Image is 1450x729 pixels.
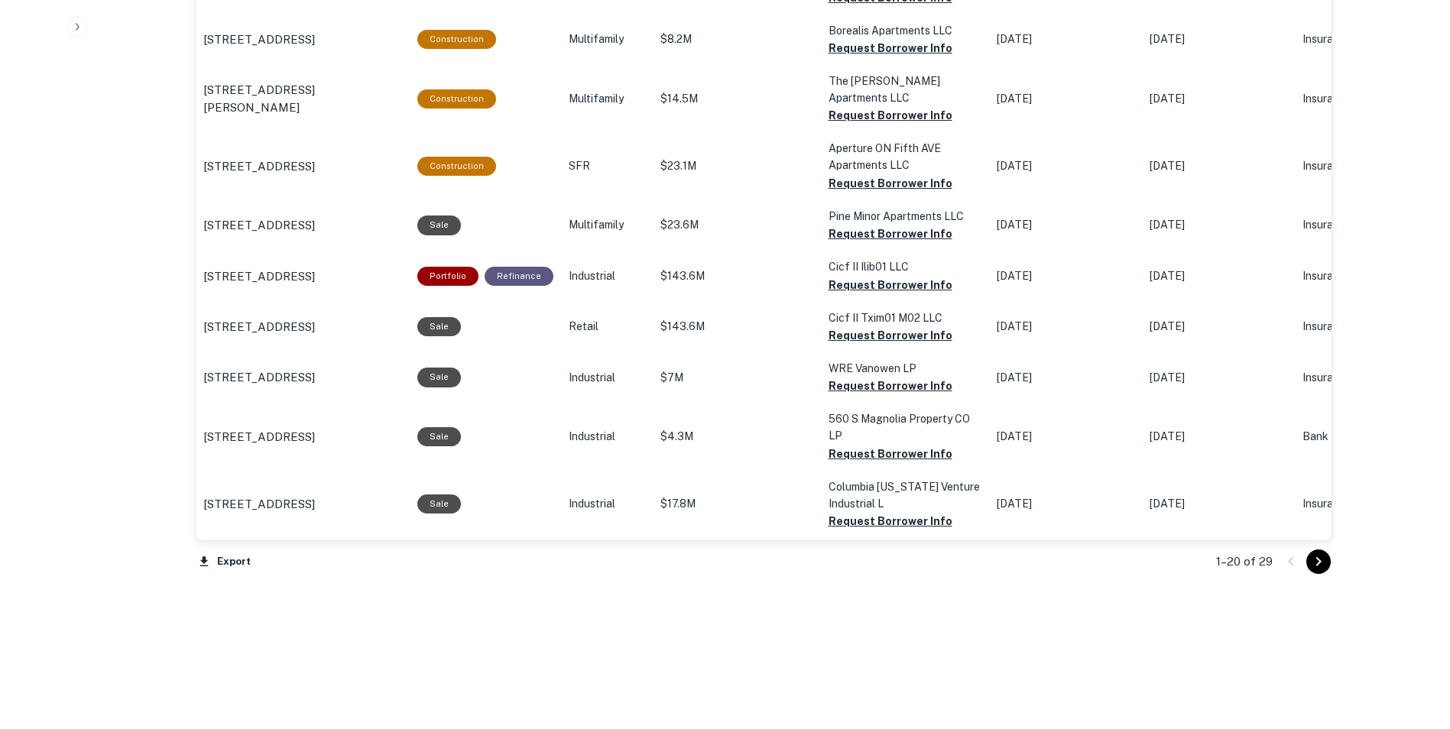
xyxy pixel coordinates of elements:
button: Request Borrower Info [829,106,952,125]
p: Retail [569,319,645,335]
div: Sale [417,368,461,387]
p: [DATE] [997,496,1134,512]
a: [STREET_ADDRESS] [203,368,402,387]
p: [STREET_ADDRESS] [203,495,315,514]
p: Multifamily [569,217,645,233]
button: Request Borrower Info [829,225,952,243]
p: [DATE] [1150,429,1287,445]
p: Industrial [569,496,645,512]
iframe: Chat Widget [1374,607,1450,680]
p: $17.8M [660,496,813,512]
p: Aperture ON Fifth AVE Apartments LLC [829,140,981,173]
button: Export [195,550,255,573]
p: [DATE] [997,429,1134,445]
a: [STREET_ADDRESS] [203,267,402,286]
a: [STREET_ADDRESS] [203,216,402,235]
p: Insurance Company [1302,217,1425,233]
div: Sale [417,494,461,514]
p: [DATE] [997,268,1134,284]
div: This loan purpose was for refinancing [485,267,553,286]
p: [STREET_ADDRESS] [203,157,315,176]
div: This loan purpose was for construction [417,157,496,176]
p: Columbia [US_STATE] Venture Industrial L [829,478,981,512]
p: [DATE] [1150,217,1287,233]
p: [DATE] [997,31,1134,47]
p: [STREET_ADDRESS] [203,318,315,336]
p: [DATE] [1150,268,1287,284]
p: [DATE] [1150,31,1287,47]
p: Multifamily [569,31,645,47]
p: [DATE] [997,319,1134,335]
p: $143.6M [660,319,813,335]
div: Sale [417,427,461,446]
p: WRE Vanowen LP [829,360,981,377]
a: [STREET_ADDRESS][PERSON_NAME] [203,81,402,117]
p: Pine Minor Apartments LLC [829,208,981,225]
button: Request Borrower Info [829,512,952,530]
button: Request Borrower Info [829,377,952,395]
p: Borealis Apartments LLC [829,22,981,39]
button: Request Borrower Info [829,276,952,294]
p: [DATE] [997,91,1134,107]
p: $14.5M [660,91,813,107]
a: [STREET_ADDRESS] [203,318,402,336]
p: Bank [1302,429,1425,445]
div: This loan purpose was for construction [417,89,496,109]
p: [STREET_ADDRESS] [203,216,315,235]
p: $23.6M [660,217,813,233]
p: [DATE] [997,158,1134,174]
p: 1–20 of 29 [1216,552,1273,571]
div: This loan purpose was for construction [417,30,496,49]
p: Insurance Company [1302,91,1425,107]
p: $143.6M [660,268,813,284]
p: [DATE] [1150,158,1287,174]
a: [STREET_ADDRESS] [203,157,402,176]
p: Cicf II Ilib01 LLC [829,258,981,275]
p: Industrial [569,268,645,284]
p: [DATE] [1150,496,1287,512]
p: Insurance Company [1302,31,1425,47]
p: SFR [569,158,645,174]
p: [DATE] [1150,319,1287,335]
button: Request Borrower Info [829,326,952,345]
p: Insurance Company [1302,268,1425,284]
button: Request Borrower Info [829,445,952,463]
p: [STREET_ADDRESS] [203,428,315,446]
p: $4.3M [660,429,813,445]
p: 560 S Magnolia Property CO LP [829,410,981,444]
a: [STREET_ADDRESS] [203,31,402,49]
p: Industrial [569,370,645,386]
button: Request Borrower Info [829,39,952,57]
p: [DATE] [1150,91,1287,107]
div: This is a portfolio loan with 4 properties [417,267,478,286]
p: [DATE] [997,217,1134,233]
p: The [PERSON_NAME] Apartments LLC [829,73,981,106]
p: [DATE] [997,370,1134,386]
p: [STREET_ADDRESS] [203,368,315,387]
p: [STREET_ADDRESS] [203,31,315,49]
p: $7M [660,370,813,386]
p: Industrial [569,429,645,445]
div: Sale [417,317,461,336]
p: [DATE] [1150,370,1287,386]
a: [STREET_ADDRESS] [203,495,402,514]
p: Insurance Company [1302,496,1425,512]
p: Insurance Company [1302,319,1425,335]
p: Insurance Company [1302,158,1425,174]
p: [STREET_ADDRESS] [203,267,315,286]
button: Request Borrower Info [829,174,952,193]
button: Go to next page [1306,549,1331,574]
p: $23.1M [660,158,813,174]
p: Multifamily [569,91,645,107]
p: $8.2M [660,31,813,47]
div: Sale [417,215,461,235]
p: Cicf II Txim01 M02 LLC [829,309,981,326]
p: Insurance Company [1302,370,1425,386]
a: [STREET_ADDRESS] [203,428,402,446]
